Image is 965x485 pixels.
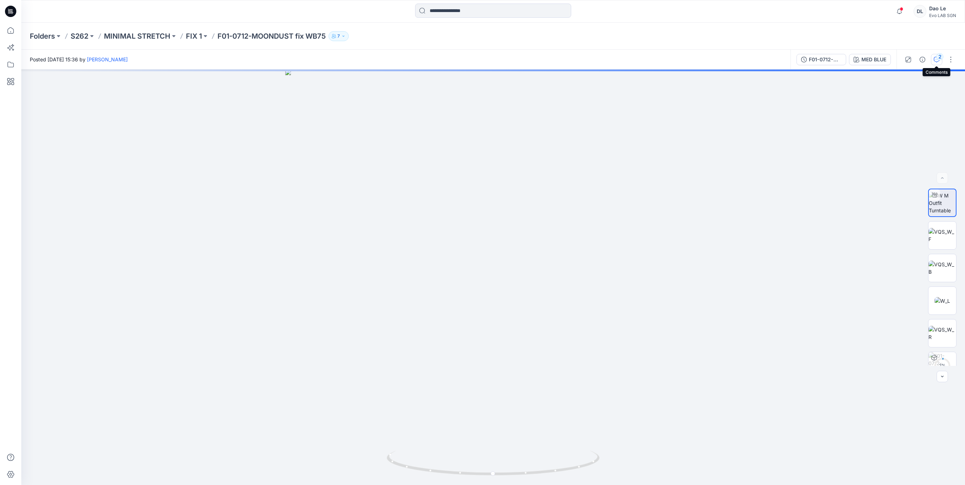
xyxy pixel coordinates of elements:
[934,363,951,369] div: 2 %
[928,228,956,243] img: VQS_W_F
[931,54,942,65] button: 2
[849,54,891,65] button: MED BLUE
[30,56,128,63] span: Posted [DATE] 15:36 by
[936,53,943,60] div: 2
[329,31,349,41] button: 7
[861,56,886,63] div: MED BLUE
[929,4,956,13] div: Dao Le
[104,31,170,41] a: MINIMAL STRETCH
[928,352,956,380] img: F01-0712-MOONDUST fix WB75 MED BLUE
[30,31,55,41] a: Folders
[917,54,928,65] button: Details
[928,261,956,275] img: VQS_W_B
[809,56,842,63] div: F01-0712-MOONDUST fix WB75
[928,326,956,341] img: VQS_W_R
[337,32,340,40] p: 7
[186,31,202,41] a: FIX 1
[796,54,846,65] button: F01-0712-MOONDUST fix WB75
[929,13,956,18] div: Evo LAB SGN
[914,5,926,18] div: DL
[929,192,956,214] img: BW M Outfit Turntable
[934,297,950,305] img: W_L
[217,31,326,41] p: F01-0712-MOONDUST fix WB75
[87,56,128,62] a: [PERSON_NAME]
[71,31,88,41] a: S262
